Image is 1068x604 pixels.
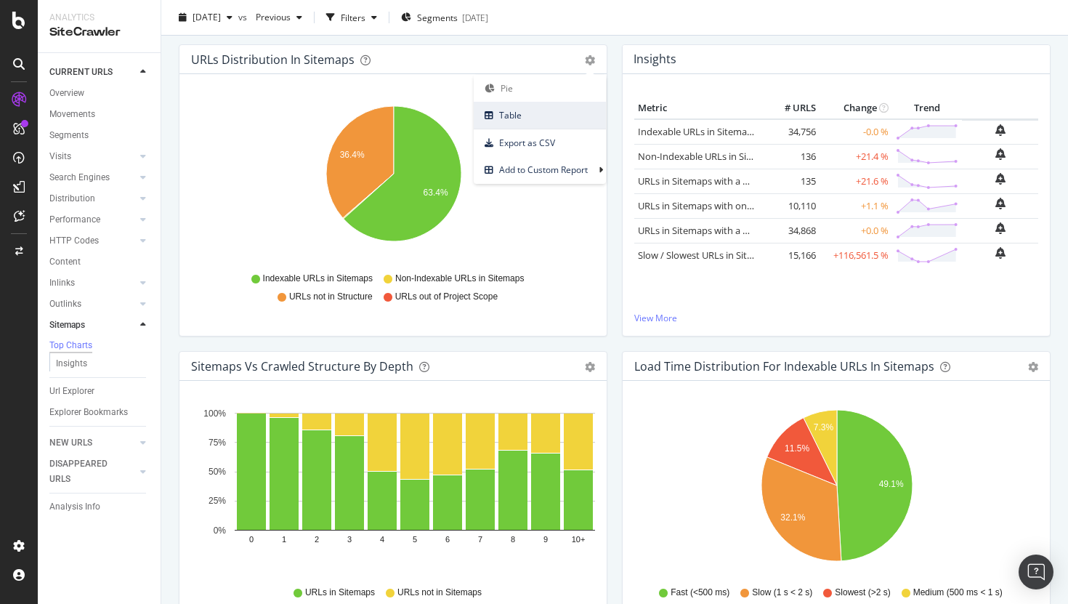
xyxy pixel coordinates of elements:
div: Inlinks [49,275,75,291]
div: bell-plus [995,247,1006,259]
div: gear [1028,362,1038,372]
a: Non-Indexable URLs in Sitemaps [638,150,779,163]
text: 7 [478,536,482,544]
div: Analytics [49,12,149,24]
div: Insights [56,356,87,371]
span: Pie [474,78,606,98]
text: 0% [214,526,227,536]
span: Slowest (>2 s) [835,587,890,599]
text: 1 [282,536,286,544]
text: 25% [209,496,226,507]
svg: A chart. [191,404,595,573]
a: Content [49,254,150,270]
span: vs [238,11,250,23]
a: Indexable URLs in Sitemaps [638,125,757,138]
span: URLs in Sitemaps [305,587,375,599]
text: 63.4% [424,188,448,198]
div: Distribution [49,191,95,206]
a: URLs in Sitemaps with a Non-Indexable Outlink [638,224,841,237]
td: -0.0 % [820,119,892,145]
text: 0 [249,536,254,544]
text: 49.1% [879,479,904,489]
div: bell-plus [995,124,1006,136]
a: Search Engines [49,170,136,185]
text: 9 [543,536,548,544]
th: # URLS [761,97,820,119]
a: Slow / Slowest URLs in Sitemaps [638,249,776,262]
div: Overview [49,86,84,101]
text: 2 [315,536,319,544]
span: Slow (1 s < 2 s) [752,587,812,599]
button: [DATE] [173,6,238,29]
div: Search Engines [49,170,110,185]
a: Performance [49,212,136,227]
div: SiteCrawler [49,24,149,41]
div: NEW URLS [49,435,92,451]
div: bell-plus [995,173,1006,185]
a: CURRENT URLS [49,65,136,80]
svg: A chart. [634,404,1038,573]
h4: Insights [634,49,676,69]
span: Non-Indexable URLs in Sitemaps [395,273,524,285]
svg: A chart. [191,97,595,266]
a: Distribution [49,191,136,206]
div: [DATE] [462,11,488,23]
button: Filters [320,6,383,29]
div: Visits [49,149,71,164]
span: Segments [417,11,458,23]
text: 7.3% [814,422,834,432]
div: URLs Distribution in Sitemaps [191,52,355,67]
div: CURRENT URLS [49,65,113,80]
div: bell-plus [995,222,1006,234]
a: Analysis Info [49,499,150,515]
span: Export as CSV [474,133,606,153]
text: 32.1% [780,512,805,523]
div: Filters [341,11,365,23]
span: Indexable URLs in Sitemaps [263,273,373,285]
td: 10,110 [761,193,820,218]
a: Outlinks [49,297,136,312]
div: Outlinks [49,297,81,312]
text: 50% [209,467,226,477]
div: Sitemaps [49,318,85,333]
button: Previous [250,6,308,29]
div: Analysis Info [49,499,100,515]
a: URLs in Sitemaps with a Bad HTTP Status Code [638,174,839,188]
a: URLs in Sitemaps with only 1 Follow Inlink [638,199,818,212]
td: +21.6 % [820,169,892,193]
a: Top Charts [49,339,150,353]
text: 3 [347,536,352,544]
th: Trend [892,97,962,119]
a: Url Explorer [49,384,150,399]
th: Change [820,97,892,119]
div: Top Charts [49,339,92,352]
a: Insights [56,356,150,371]
td: 34,756 [761,119,820,145]
text: 11.5% [785,443,809,454]
a: Visits [49,149,136,164]
text: 36.4% [340,150,365,160]
div: DISAPPEARED URLS [49,456,123,487]
a: Explorer Bookmarks [49,405,150,420]
a: DISAPPEARED URLS [49,456,136,487]
a: Segments [49,128,150,143]
text: 10+ [572,536,586,544]
div: Url Explorer [49,384,94,399]
div: bell-plus [995,148,1006,160]
td: +21.4 % [820,144,892,169]
a: View More [634,312,1038,324]
a: Overview [49,86,150,101]
span: Previous [250,11,291,23]
div: Explorer Bookmarks [49,405,128,420]
div: Movements [49,107,95,122]
td: +116,561.5 % [820,243,892,267]
text: 6 [445,536,450,544]
div: Content [49,254,81,270]
div: bell-plus [995,198,1006,209]
div: gear [585,362,595,372]
a: Movements [49,107,150,122]
a: Inlinks [49,275,136,291]
span: Fast (<500 ms) [671,587,729,599]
